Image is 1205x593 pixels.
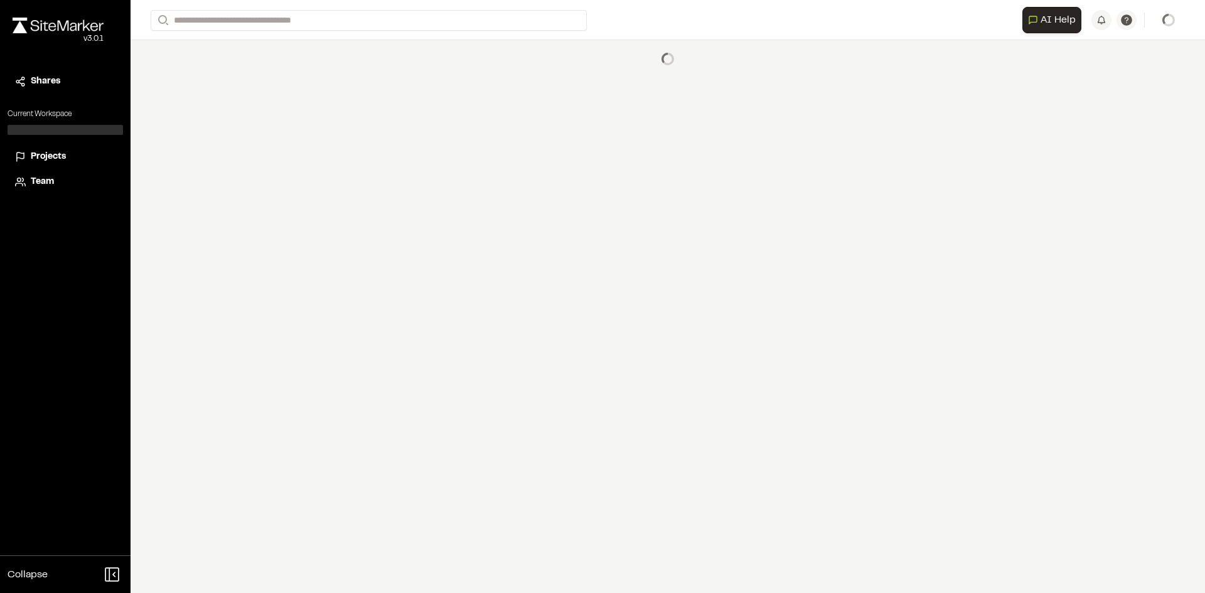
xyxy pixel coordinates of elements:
[31,75,60,88] span: Shares
[15,75,115,88] a: Shares
[31,175,54,189] span: Team
[1022,7,1086,33] div: Open AI Assistant
[8,567,48,582] span: Collapse
[8,109,123,120] p: Current Workspace
[15,175,115,189] a: Team
[151,10,173,31] button: Search
[13,18,104,33] img: rebrand.png
[1022,7,1081,33] button: Open AI Assistant
[1041,13,1076,28] span: AI Help
[15,150,115,164] a: Projects
[13,33,104,45] div: Oh geez...please don't...
[31,150,66,164] span: Projects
